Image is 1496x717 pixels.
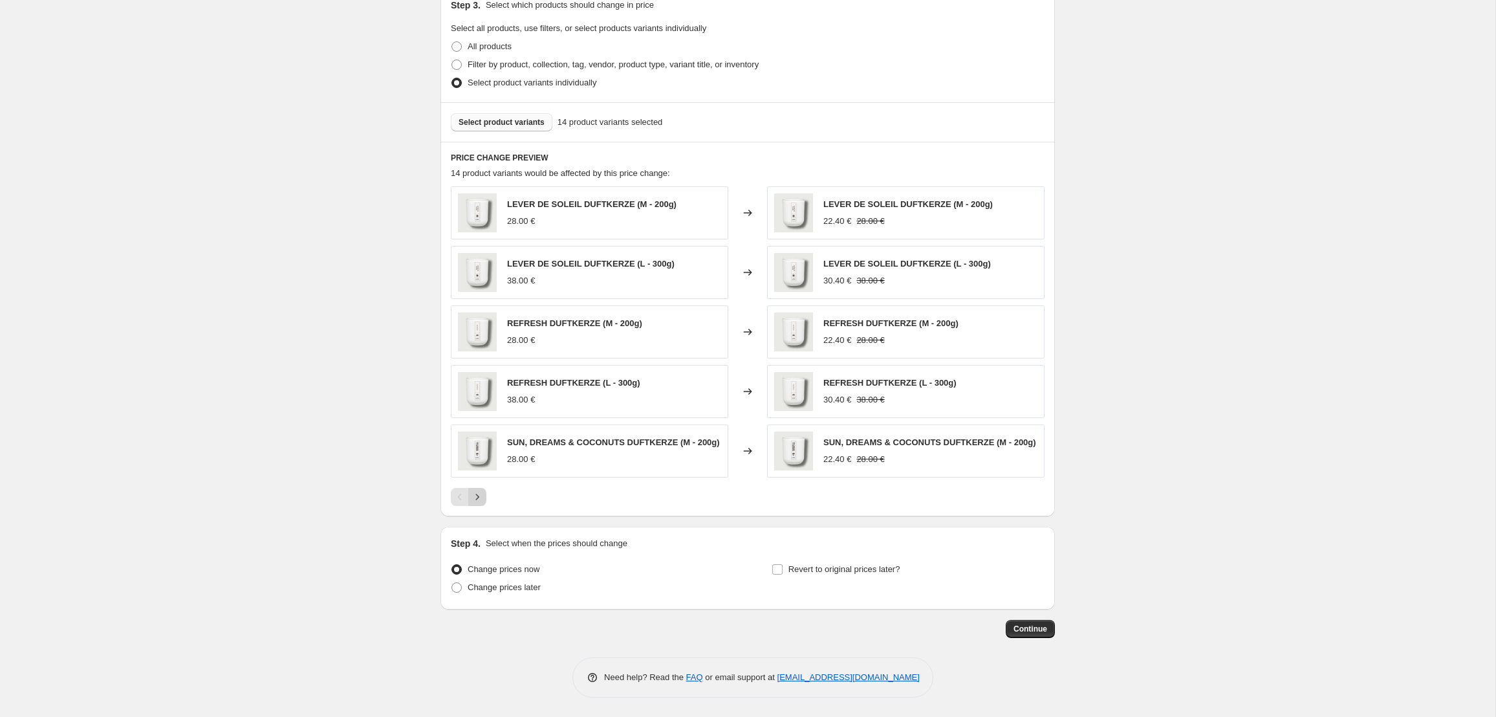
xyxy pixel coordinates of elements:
div: 38.00 € [507,274,535,287]
img: mahalo_produkt_refresh_oben_300g_80x.jpg [458,313,497,351]
p: Select when the prices should change [486,537,627,550]
span: Continue [1014,624,1047,634]
div: 22.40 € [823,453,851,466]
div: 30.40 € [823,274,851,287]
div: 30.40 € [823,393,851,406]
span: REFRESH DUFTKERZE (L - 300g) [507,378,640,388]
button: Next [468,488,486,506]
span: SUN, DREAMS & COCONUTS DUFTKERZE (M - 200g) [507,437,720,447]
span: Need help? Read the [604,672,686,682]
strike: 38.00 € [856,274,884,287]
span: Filter by product, collection, tag, vendor, product type, variant title, or inventory [468,60,759,69]
span: LEVER DE SOLEIL DUFTKERZE (M - 200g) [823,199,993,209]
div: 22.40 € [823,215,851,228]
span: SUN, DREAMS & COCONUTS DUFTKERZE (M - 200g) [823,437,1036,447]
img: mahalo_produkt_lever-de-soleil_oben_300g_80x.jpg [774,193,813,232]
h2: Step 4. [451,537,481,550]
img: mahalo_produkt_sun-dreams-coconuts_oben_300g_80x.jpg [458,432,497,470]
span: Select all products, use filters, or select products variants individually [451,23,706,33]
span: Change prices later [468,582,541,592]
span: or email support at [703,672,777,682]
span: REFRESH DUFTKERZE (M - 200g) [823,318,959,328]
div: 28.00 € [507,453,535,466]
span: Revert to original prices later? [788,564,900,574]
span: Select product variants [459,117,545,127]
span: 14 product variants would be affected by this price change: [451,168,670,178]
span: REFRESH DUFTKERZE (M - 200g) [507,318,642,328]
span: Select product variants individually [468,78,596,87]
span: REFRESH DUFTKERZE (L - 300g) [823,378,957,388]
img: mahalo_produkt_refresh_oben_300g_80x.jpg [774,313,813,351]
h6: PRICE CHANGE PREVIEW [451,153,1045,163]
div: 38.00 € [507,393,535,406]
span: LEVER DE SOLEIL DUFTKERZE (L - 300g) [507,259,675,269]
img: mahalo_produkt_lever-de-soleil_oben_300g_80x.jpg [774,253,813,292]
img: mahalo_produkt_lever-de-soleil_oben_300g_80x.jpg [458,193,497,232]
img: mahalo_produkt_refresh_oben_300g_80x.jpg [458,372,497,411]
nav: Pagination [451,488,486,506]
img: mahalo_produkt_refresh_oben_300g_80x.jpg [774,372,813,411]
div: 28.00 € [507,215,535,228]
strike: 28.00 € [856,215,884,228]
a: FAQ [686,672,703,682]
button: Continue [1006,620,1055,638]
strike: 28.00 € [856,453,884,466]
span: LEVER DE SOLEIL DUFTKERZE (L - 300g) [823,259,991,269]
img: mahalo_produkt_lever-de-soleil_oben_300g_80x.jpg [458,253,497,292]
a: [EMAIL_ADDRESS][DOMAIN_NAME] [777,672,920,682]
span: LEVER DE SOLEIL DUFTKERZE (M - 200g) [507,199,677,209]
strike: 38.00 € [856,393,884,406]
span: Change prices now [468,564,539,574]
span: All products [468,41,512,51]
strike: 28.00 € [856,334,884,347]
img: mahalo_produkt_sun-dreams-coconuts_oben_300g_80x.jpg [774,432,813,470]
div: 28.00 € [507,334,535,347]
span: 14 product variants selected [558,116,663,129]
button: Select product variants [451,113,552,131]
div: 22.40 € [823,334,851,347]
